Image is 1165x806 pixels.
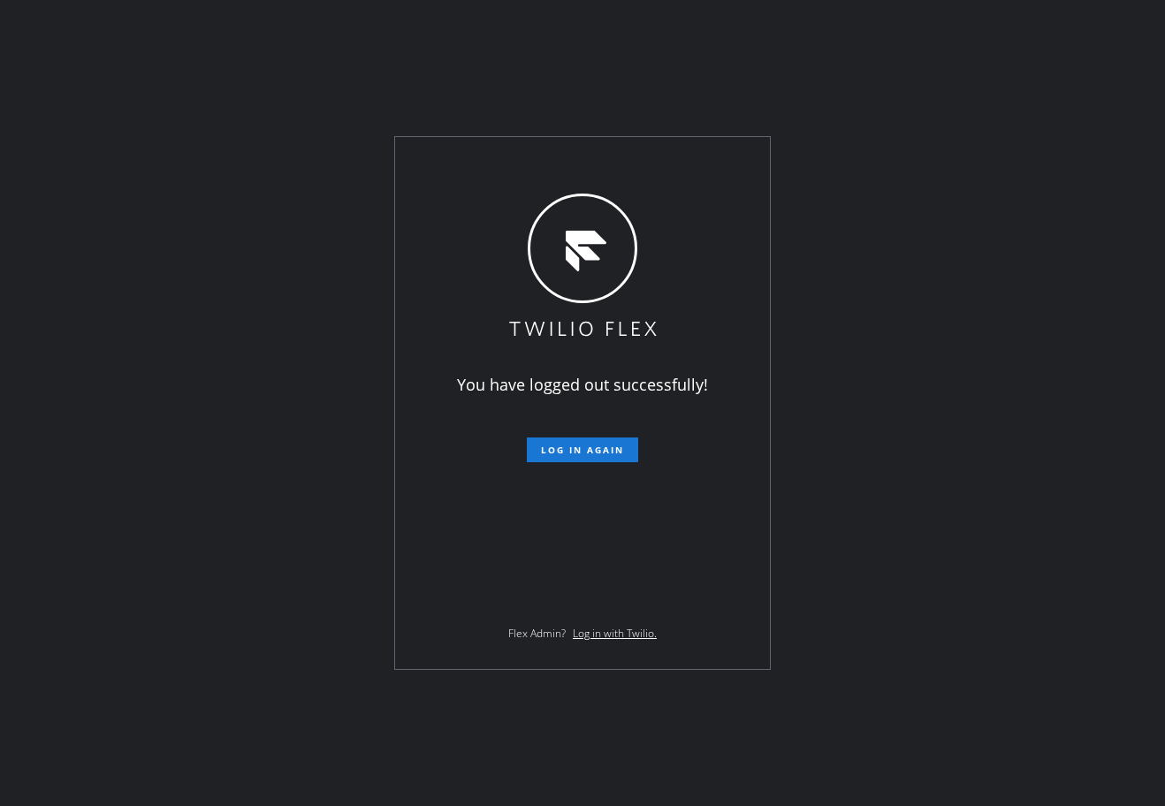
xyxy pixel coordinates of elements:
button: Log in again [527,437,638,462]
span: You have logged out successfully! [457,374,708,395]
span: Log in again [541,444,624,456]
a: Log in with Twilio. [573,626,657,641]
span: Flex Admin? [508,626,566,641]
